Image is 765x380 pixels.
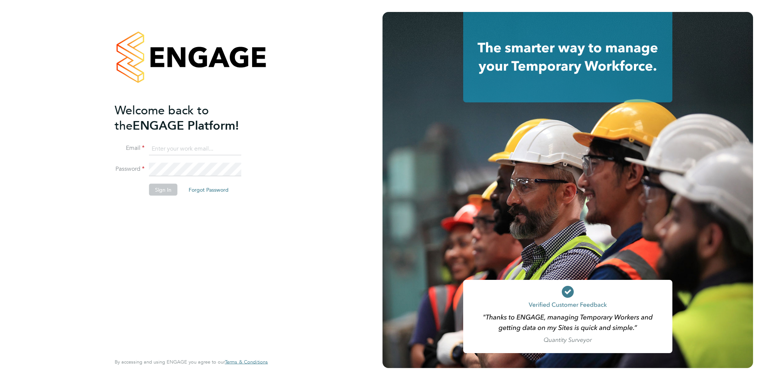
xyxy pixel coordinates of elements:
button: Sign In [149,184,177,196]
a: Terms & Conditions [225,359,268,365]
label: Email [115,144,145,152]
button: Forgot Password [183,184,235,196]
span: Welcome back to the [115,103,209,133]
span: By accessing and using ENGAGE you agree to our [115,359,268,365]
input: Enter your work email... [149,142,241,155]
label: Password [115,165,145,173]
h2: ENGAGE Platform! [115,102,260,133]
